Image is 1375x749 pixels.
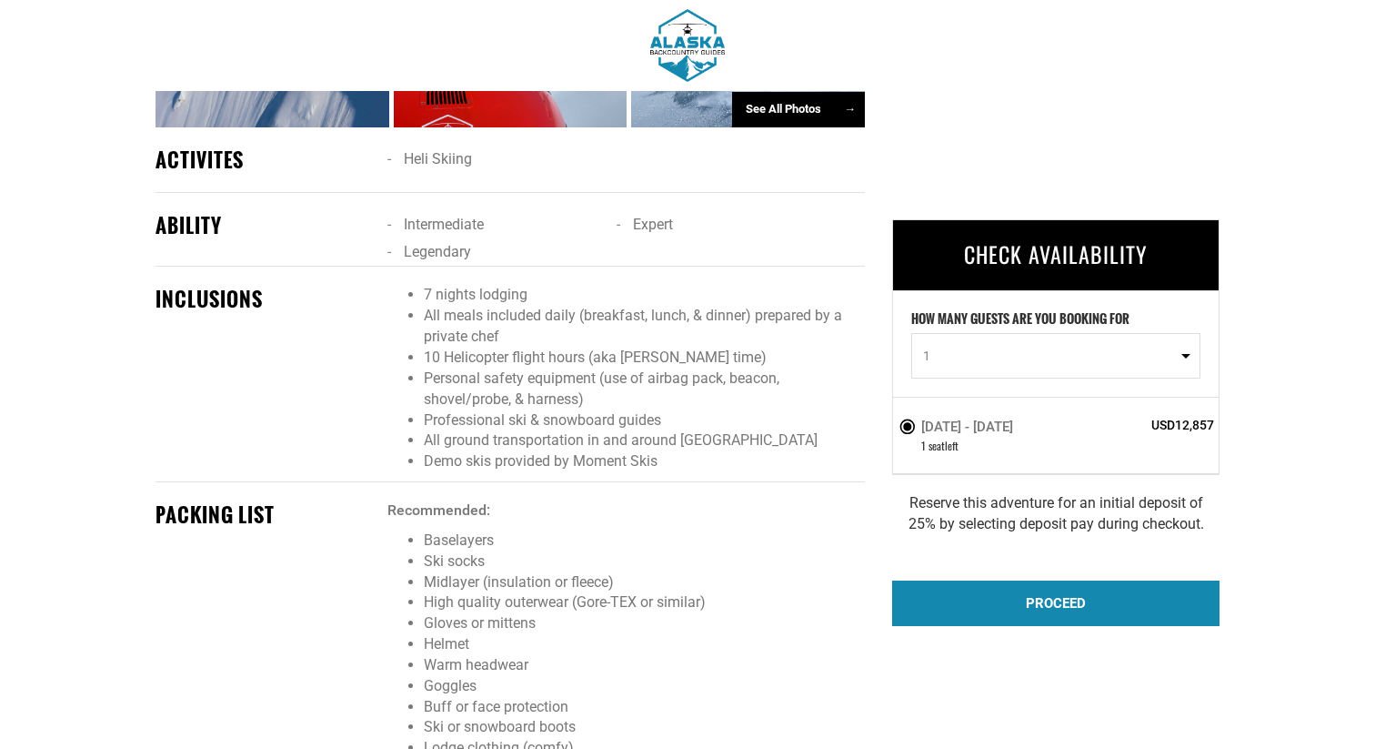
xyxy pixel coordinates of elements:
li: Ski socks [424,552,865,572]
span: Expert [633,216,673,233]
li: All ground transportation in and around [GEOGRAPHIC_DATA] [424,430,865,451]
strong: Recommended: [387,501,490,519]
li: Midlayer (insulation or fleece) [424,572,865,593]
div: Reserve this adventure for an initial deposit of 25% by selecting deposit pay during checkout. [892,474,1219,553]
span: Legendary [404,243,471,260]
li: Personal safety equipment (use of airbag pack, beacon, shovel/probe, & harness) [424,369,865,410]
li: Demo skis provided by Moment Skis [424,451,865,472]
li: Gloves or mittens [424,613,865,634]
span: 1 [921,438,926,453]
button: 1 [911,333,1200,379]
li: 10 Helicopter flight hours (aka [PERSON_NAME] time) [424,348,865,369]
span: → [844,102,856,116]
li: 7 nights lodging [424,285,865,306]
span: USD12,857 [1082,416,1214,434]
div: PACKING LIST [156,501,374,529]
label: HOW MANY GUESTS ARE YOU BOOKING FOR [911,309,1129,333]
li: All meals included daily (breakfast, lunch, & dinner) prepared by a private chef [424,306,865,348]
li: Professional ski & snowboard guides [424,410,865,431]
li: High quality outerwear (Gore-TEX or similar) [424,592,865,613]
span: Intermediate [404,216,484,233]
span: seat left [928,438,958,453]
span: 1 [923,347,1177,365]
li: Buff or face protection [424,697,865,718]
div: See All Photos [732,92,865,127]
span: CHECK AVAILABILITY [964,238,1148,270]
div: INCLUSIONS [156,285,374,313]
span: Heli Skiing [404,150,472,167]
li: Helmet [424,634,865,655]
li: Warm headwear [424,655,865,676]
div: ABILITY [156,211,374,239]
li: Goggles [424,676,865,697]
label: [DATE] - [DATE] [898,416,1018,438]
div: ACTIVITES [156,146,374,174]
div: PROCEED [892,581,1219,626]
li: Baselayers [424,531,865,552]
li: Ski or snowboard boots [424,717,865,738]
img: 1603915880.png [650,9,726,82]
